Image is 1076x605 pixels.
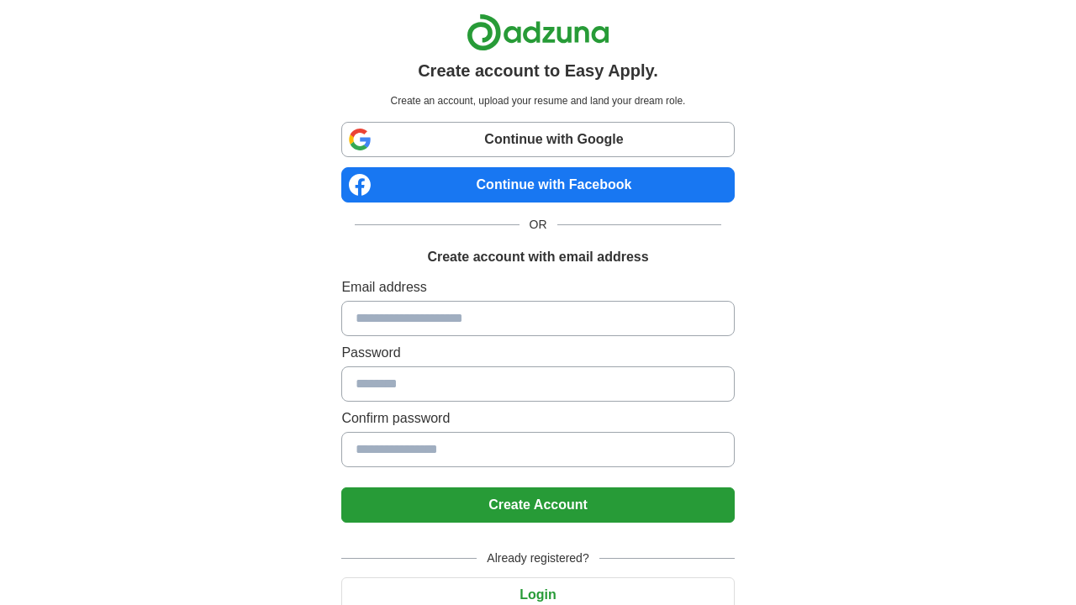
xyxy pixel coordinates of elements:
[341,277,734,297] label: Email address
[341,487,734,523] button: Create Account
[341,122,734,157] a: Continue with Google
[341,408,734,429] label: Confirm password
[345,93,731,108] p: Create an account, upload your resume and land your dream role.
[341,587,734,602] a: Login
[467,13,609,51] img: Adzuna logo
[341,167,734,203] a: Continue with Facebook
[427,247,648,267] h1: Create account with email address
[341,343,734,363] label: Password
[418,58,658,83] h1: Create account to Easy Apply.
[477,550,599,567] span: Already registered?
[520,216,557,234] span: OR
